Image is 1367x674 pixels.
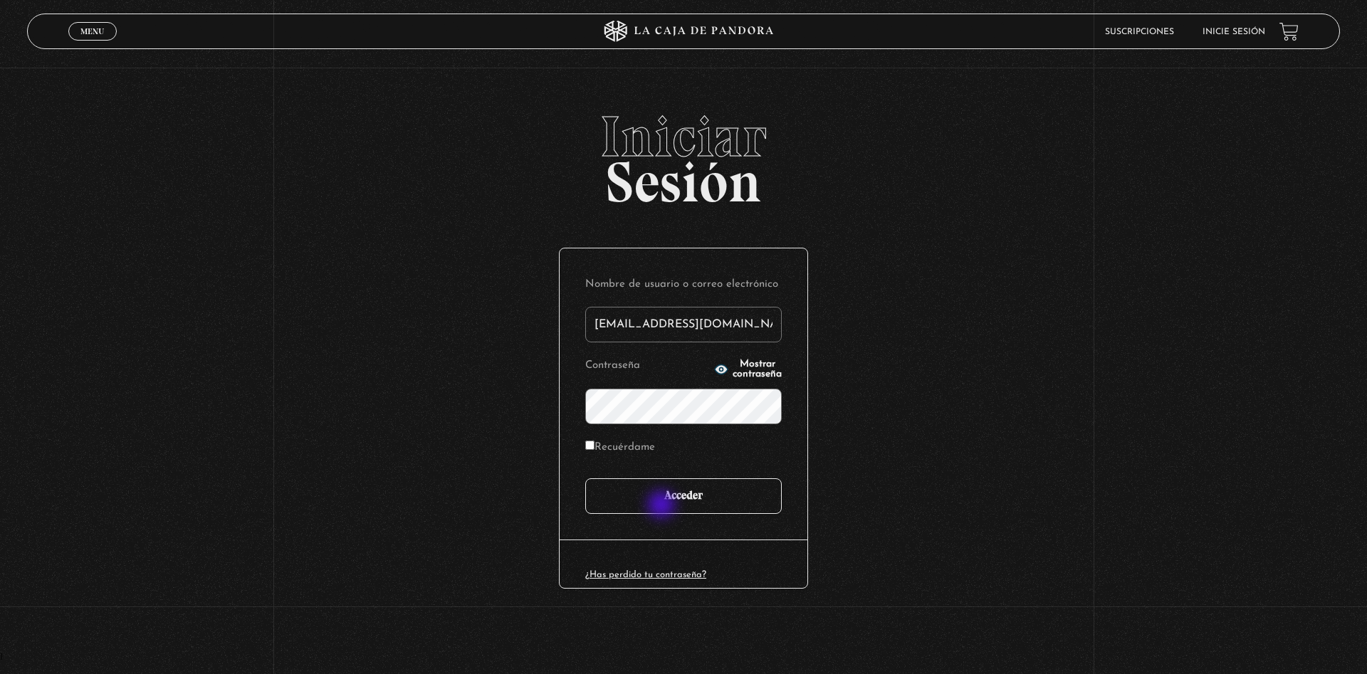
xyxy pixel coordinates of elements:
h2: Sesión [27,108,1339,199]
span: Cerrar [76,39,110,49]
label: Contraseña [585,355,710,377]
input: Acceder [585,478,782,514]
a: ¿Has perdido tu contraseña? [585,570,706,579]
span: Menu [80,27,104,36]
input: Recuérdame [585,441,595,450]
button: Mostrar contraseña [714,359,782,379]
a: Suscripciones [1105,28,1174,36]
span: Mostrar contraseña [733,359,782,379]
label: Nombre de usuario o correo electrónico [585,274,782,296]
span: Iniciar [27,108,1339,165]
label: Recuérdame [585,437,655,459]
a: View your shopping cart [1279,21,1299,41]
a: Inicie sesión [1203,28,1265,36]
